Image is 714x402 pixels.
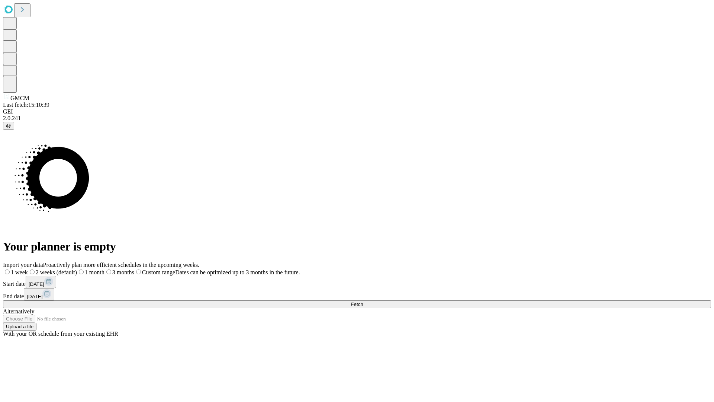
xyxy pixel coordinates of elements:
[3,102,49,108] span: Last fetch: 15:10:39
[142,269,175,275] span: Custom range
[85,269,104,275] span: 1 month
[29,281,44,287] span: [DATE]
[26,276,56,288] button: [DATE]
[11,269,28,275] span: 1 week
[175,269,300,275] span: Dates can be optimized up to 3 months in the future.
[3,323,36,331] button: Upload a file
[351,301,363,307] span: Fetch
[30,269,35,274] input: 2 weeks (default)
[24,288,54,300] button: [DATE]
[3,308,34,315] span: Alternatively
[3,288,711,300] div: End date
[27,294,42,299] span: [DATE]
[3,331,118,337] span: With your OR schedule from your existing EHR
[3,300,711,308] button: Fetch
[136,269,141,274] input: Custom rangeDates can be optimized up to 3 months in the future.
[112,269,134,275] span: 3 months
[43,262,199,268] span: Proactively plan more efficient schedules in the upcoming weeks.
[79,269,84,274] input: 1 month
[106,269,111,274] input: 3 months
[5,269,10,274] input: 1 week
[3,115,711,122] div: 2.0.241
[3,276,711,288] div: Start date
[10,95,29,101] span: GMCM
[36,269,77,275] span: 2 weeks (default)
[3,240,711,253] h1: Your planner is empty
[3,122,14,130] button: @
[6,123,11,128] span: @
[3,108,711,115] div: GEI
[3,262,43,268] span: Import your data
